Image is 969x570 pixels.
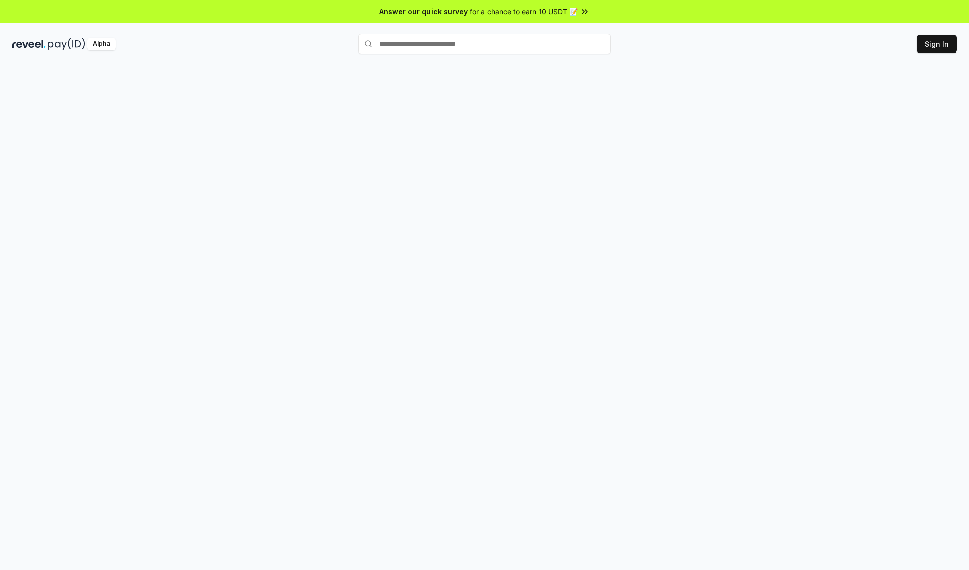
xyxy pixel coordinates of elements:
div: Alpha [87,38,116,50]
span: for a chance to earn 10 USDT 📝 [470,6,578,17]
img: reveel_dark [12,38,46,50]
button: Sign In [917,35,957,53]
img: pay_id [48,38,85,50]
span: Answer our quick survey [379,6,468,17]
